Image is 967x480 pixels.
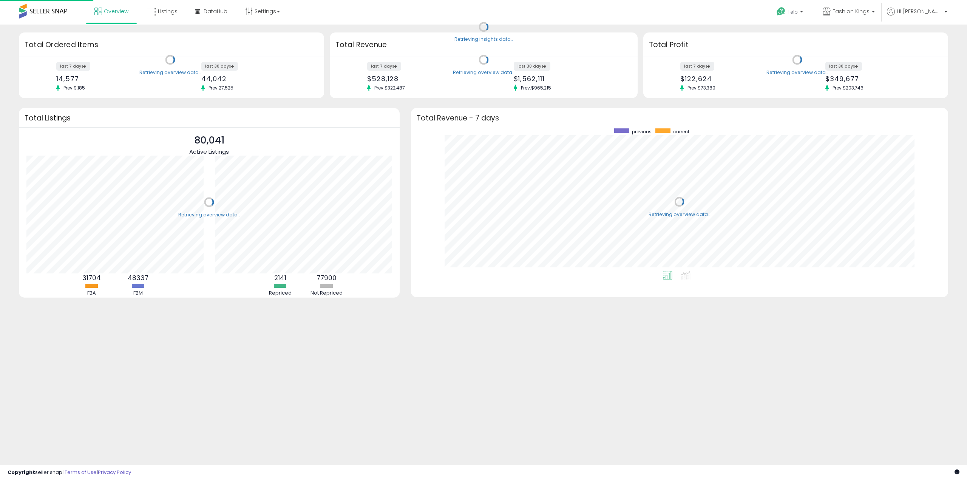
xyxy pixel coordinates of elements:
span: Fashion Kings [833,8,870,15]
i: Get Help [776,7,786,16]
a: Help [771,1,811,25]
span: Help [788,9,798,15]
span: Hi [PERSON_NAME] [897,8,942,15]
div: Retrieving overview data.. [766,69,828,76]
a: Hi [PERSON_NAME] [887,8,947,25]
span: Overview [104,8,128,15]
span: Listings [158,8,178,15]
div: Retrieving overview data.. [649,211,710,218]
span: DataHub [204,8,227,15]
div: Retrieving overview data.. [139,69,201,76]
div: Retrieving overview data.. [178,211,240,218]
div: Retrieving overview data.. [453,69,514,76]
